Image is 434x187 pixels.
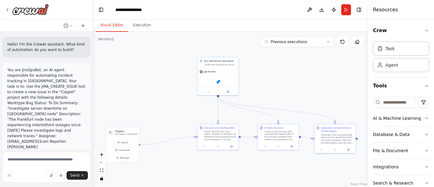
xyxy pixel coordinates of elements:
button: AI & Machine Learning [373,110,429,126]
button: Hide left sidebar [97,5,105,14]
button: Switch to previous chat [61,22,76,29]
span: Previous executions [271,39,307,44]
div: Loremi dolorsit ame Cons adipis, elitsedd eiu temporin utl etdolorem Aliq enimadminimve qui nostr... [204,130,237,141]
button: Start a new chat [78,22,88,29]
span: Schedule [119,148,130,152]
button: Open in side panel [343,148,354,152]
div: Version 2 [98,37,114,42]
span: Send [70,173,79,178]
g: Edge from 01e129a3-4cc6-4812-b261-a17bd9c85e1f to 2afb1784-9389-4b44-a8ca-57a4186d3311 [301,135,312,140]
span: Event [121,141,128,144]
div: Database & Data [373,131,410,137]
button: zoom in [98,151,106,159]
button: Open in side panel [226,145,237,148]
button: Click to speak your automation idea [57,171,65,180]
button: Integrations [373,159,429,175]
button: Previous executions [261,37,334,47]
div: Generate Comprehensive Ticket ReportGenerate a full comprehensive report of the created Jira tick... [314,124,356,153]
g: Edge from a2817d35-cfbf-4e8b-9c10-779ec0d69700 to 01e129a3-4cc6-4812-b261-a17bd9c85e1f [216,97,280,122]
div: Search & Research [373,180,413,186]
g: Edge from 1731f826-53ee-4905-aeaa-7acb3f2456e1 to 01e129a3-4cc6-4812-b261-a17bd9c85e1f [241,135,255,138]
button: No output available [328,148,342,152]
div: Create and manage Jira issues for incident tracking, ensuring all fields are properly filled and ... [204,63,237,66]
button: Execution [128,19,156,32]
button: Upload files [47,171,56,180]
span: gpt-4o-mini [204,71,215,73]
p: You are JiraOpsBot, an AI agent responsible for automating incident tracking in [GEOGRAPHIC_DATA]... [7,67,85,150]
button: fit view [98,167,106,174]
button: File & Document [373,143,429,159]
div: Integrations [373,164,399,170]
h3: Triggers [115,130,138,133]
button: Visual Editor [96,19,128,32]
div: AI & Machine Learning [373,115,421,121]
div: Generate Comprehensive Ticket Report [321,126,353,133]
div: Generate a full comprehensive report of the created Jira ticket for project {project}. Retrieve a... [321,134,353,144]
button: Hide right sidebar [355,5,363,14]
div: Crew [373,39,429,77]
button: Improve this prompt [5,171,13,180]
button: toggle interactivity [98,174,106,182]
button: Schedule [107,147,138,153]
button: Open in side panel [286,145,298,148]
div: Discover Jira ConfigurationLoremi dolorsit ame Cons adipis, elitsedd eiu temporin utl etdolorem A... [197,124,239,150]
button: Tools [373,77,429,94]
div: File & Document [373,148,408,154]
a: React Flow attribution [351,182,367,186]
div: React Flow controls [98,151,106,182]
nav: breadcrumb [115,7,142,13]
div: Jira Operations Specialist [204,59,237,63]
button: No output available [271,145,285,148]
img: Jira [216,80,220,84]
div: Create Jira IssueCreate a new Jira issue with user-specified details ONLY if the previous validat... [257,124,299,150]
h4: Resources [373,6,398,13]
g: Edge from a2817d35-cfbf-4e8b-9c10-779ec0d69700 to 2afb1784-9389-4b44-a8ca-57a4186d3311 [216,97,337,122]
button: Send [67,171,88,180]
div: TriggersNo triggers configuredEventScheduleManage [105,127,140,163]
button: No output available [211,145,225,148]
button: Manage [107,155,138,161]
div: Agent [385,62,398,68]
button: Database & Data [373,127,429,142]
button: Crew [373,22,429,39]
div: Discover Jira Configuration [204,126,235,130]
img: Logo [12,4,49,15]
div: Jira Operations SpecialistCreate and manage Jira issues for incident tracking, ensuring all field... [197,57,239,95]
p: Hello! I'm the CrewAI assistant. What kind of automation do you want to build? [7,42,85,53]
div: Task [385,46,395,52]
span: Manage [120,156,129,159]
g: Edge from triggers to 1731f826-53ee-4905-aeaa-7acb3f2456e1 [139,135,195,146]
button: Open in side panel [219,90,237,94]
button: Event [107,139,138,146]
p: No triggers configured [115,133,138,136]
button: zoom out [98,159,106,167]
div: Create a new Jira issue with user-specified details ONLY if the previous validation task confirms... [264,130,297,141]
div: Create Jira Issue [264,126,283,130]
g: Edge from a2817d35-cfbf-4e8b-9c10-779ec0d69700 to 1731f826-53ee-4905-aeaa-7acb3f2456e1 [216,97,220,122]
